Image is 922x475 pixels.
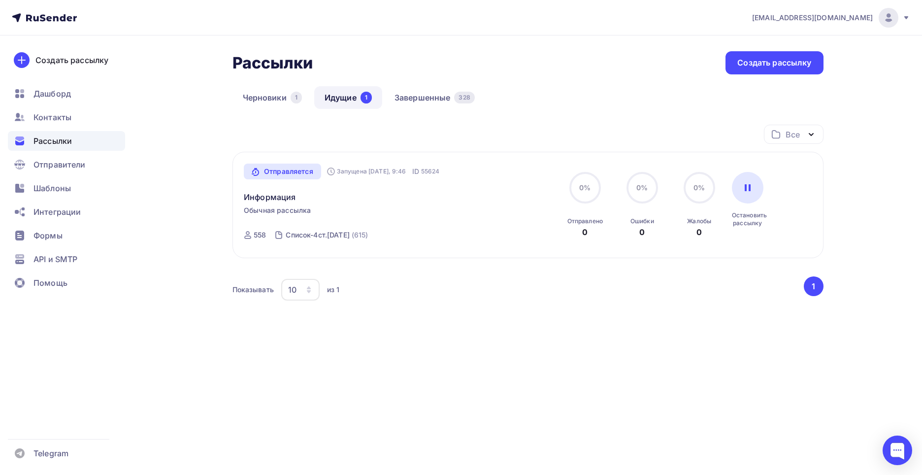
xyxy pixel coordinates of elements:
[285,227,369,243] a: Список-4ст.[DATE] (615)
[8,131,125,151] a: Рассылки
[786,129,799,140] div: Все
[33,253,77,265] span: API и SMTP
[33,111,71,123] span: Контакты
[33,88,71,100] span: Дашборд
[737,57,811,68] div: Создать рассылку
[454,92,474,103] div: 328
[33,182,71,194] span: Шаблоны
[281,278,320,301] button: 10
[232,285,274,295] div: Показывать
[8,155,125,174] a: Отправители
[291,92,302,103] div: 1
[630,217,654,225] div: Ошибки
[33,206,81,218] span: Интеграции
[687,217,711,225] div: Жалобы
[288,284,296,296] div: 10
[8,178,125,198] a: Шаблоны
[732,211,763,227] div: Остановить рассылку
[33,230,63,241] span: Формы
[244,164,321,179] a: Отправляется
[752,13,873,23] span: [EMAIL_ADDRESS][DOMAIN_NAME]
[384,86,485,109] a: Завершенные328
[33,159,86,170] span: Отправители
[244,205,311,215] span: Обычная рассылка
[567,217,603,225] div: Отправлено
[286,230,349,240] div: Список-4ст.[DATE]
[8,84,125,103] a: Дашборд
[244,191,296,203] a: Информация
[352,230,368,240] div: (615)
[327,285,340,295] div: из 1
[804,276,823,296] button: Go to page 1
[254,230,266,240] div: 558
[8,107,125,127] a: Контакты
[232,53,313,73] h2: Рассылки
[636,183,648,192] span: 0%
[579,183,591,192] span: 0%
[421,167,440,176] span: 55624
[752,8,910,28] a: [EMAIL_ADDRESS][DOMAIN_NAME]
[696,226,702,238] div: 0
[314,86,382,109] a: Идущие1
[693,183,705,192] span: 0%
[35,54,108,66] div: Создать рассылку
[327,168,406,175] div: Запущена [DATE], 9:46
[8,226,125,245] a: Формы
[361,92,372,103] div: 1
[412,167,419,176] span: ID
[582,226,588,238] div: 0
[232,86,312,109] a: Черновики1
[33,447,68,459] span: Telegram
[33,277,67,289] span: Помощь
[33,135,72,147] span: Рассылки
[764,125,823,144] button: Все
[639,226,645,238] div: 0
[802,276,823,296] ul: Pagination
